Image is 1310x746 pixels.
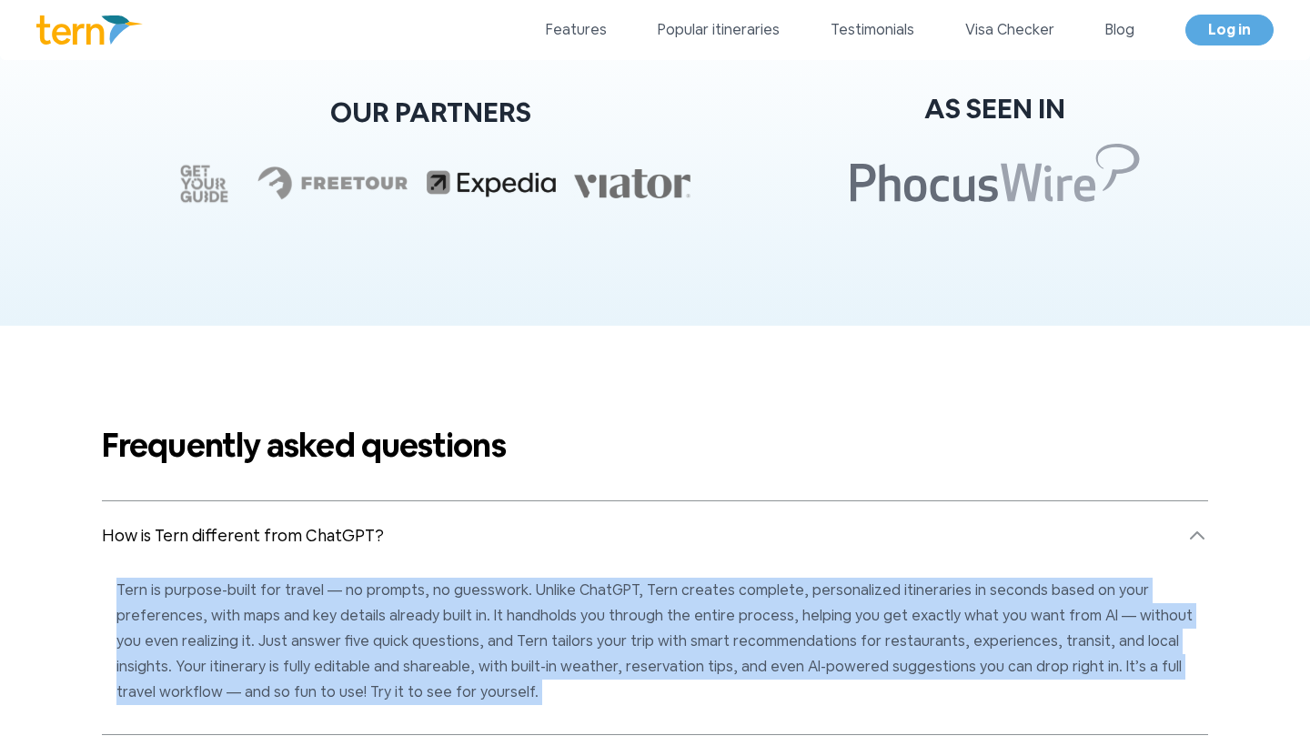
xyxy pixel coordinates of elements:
[170,155,238,213] img: getyourguide
[546,19,607,41] a: Features
[965,19,1054,41] a: Visa Checker
[36,15,143,45] img: Logo
[102,501,1208,570] button: How is Tern different from ChatGPT?
[851,144,1140,202] img: Phocuswire
[116,578,1194,705] p: Tern is purpose-built for travel — no prompts, no guesswork. Unlike ChatGPT, Tern creates complet...
[1105,19,1134,41] a: Blog
[102,523,384,549] span: How is Tern different from ChatGPT?
[924,93,1065,126] h2: AS SEEN IN
[1185,15,1274,45] a: Log in
[102,428,1208,464] h2: Frequently asked questions
[658,19,780,41] a: Popular itineraries
[427,147,556,220] img: expedia
[831,19,914,41] a: Testimonials
[1208,20,1251,39] span: Log in
[330,96,531,129] h2: OUR PARTNERS
[574,169,690,198] img: viator
[257,166,408,202] img: freetour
